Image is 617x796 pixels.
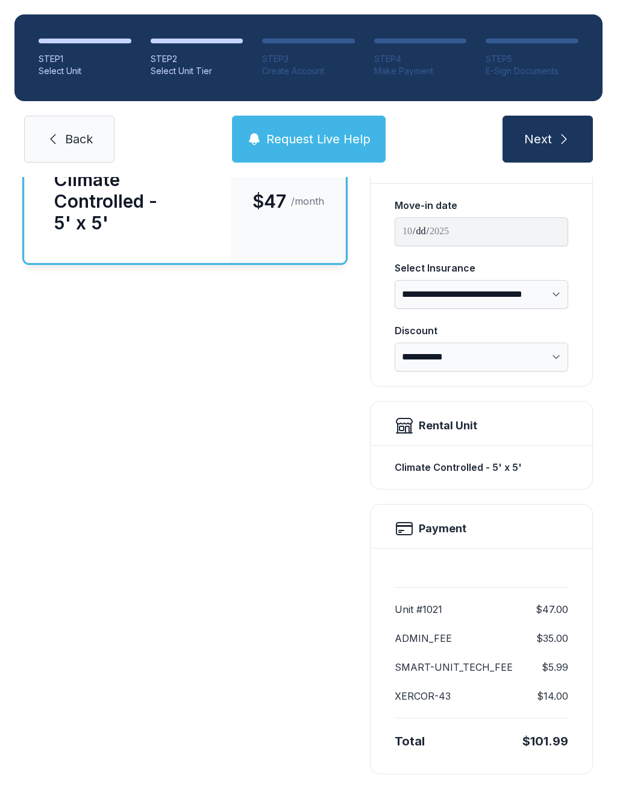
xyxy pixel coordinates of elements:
[536,602,568,617] dd: $47.00
[419,417,477,434] div: Rental Unit
[252,190,286,212] span: $47
[395,689,451,703] dt: XERCOR-43
[395,631,452,645] dt: ADMIN_FEE
[39,65,131,77] div: Select Unit
[536,631,568,645] dd: $35.00
[266,131,371,148] span: Request Live Help
[151,65,243,77] div: Select Unit Tier
[524,131,552,148] span: Next
[395,343,568,372] select: Discount
[262,65,355,77] div: Create Account
[151,53,243,65] div: STEP 2
[395,323,568,338] div: Discount
[291,194,324,208] span: /month
[395,660,513,674] dt: SMART-UNIT_TECH_FEE
[486,53,578,65] div: STEP 5
[486,65,578,77] div: E-Sign Documents
[65,131,93,148] span: Back
[537,689,568,703] dd: $14.00
[395,217,568,246] input: Move-in date
[395,455,568,479] div: Climate Controlled - 5' x 5'
[39,53,131,65] div: STEP 1
[522,733,568,750] div: $101.99
[395,602,442,617] dt: Unit #1021
[395,733,425,750] div: Total
[262,53,355,65] div: STEP 3
[54,169,202,234] div: Climate Controlled - 5' x 5'
[395,280,568,309] select: Select Insurance
[419,520,466,537] h2: Payment
[395,198,568,213] div: Move-in date
[395,261,568,275] div: Select Insurance
[374,53,467,65] div: STEP 4
[374,65,467,77] div: Make Payment
[542,660,568,674] dd: $5.99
